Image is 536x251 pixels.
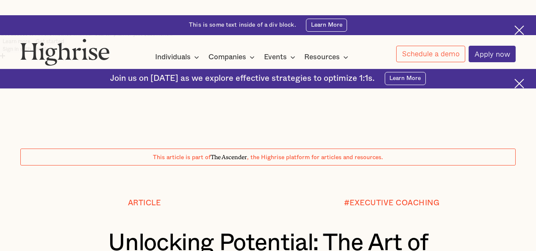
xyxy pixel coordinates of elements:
[110,74,375,83] div: Join us on [DATE] as we explore effective strategies to optimize 1:1s.
[211,152,247,160] span: The Ascender
[344,199,440,207] div: #EXECUTIVE COACHING
[304,52,340,62] div: Resources
[306,19,347,32] a: Learn More
[264,52,298,62] div: Events
[153,154,211,160] span: This article is part of
[155,52,191,62] div: Individuals
[208,52,246,62] div: Companies
[514,79,524,88] img: Cross icon
[247,154,383,160] span: , the Highrise platform for articles and resources.
[304,52,351,62] div: Resources
[155,52,202,62] div: Individuals
[208,52,257,62] div: Companies
[128,199,161,207] div: Article
[20,39,110,66] img: Highrise logo
[264,52,287,62] div: Events
[514,25,524,35] img: Cross icon
[469,46,516,62] a: Apply now
[396,46,465,62] a: Schedule a demo
[189,21,296,29] div: This is some text inside of a div block.
[385,72,426,85] a: Learn More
